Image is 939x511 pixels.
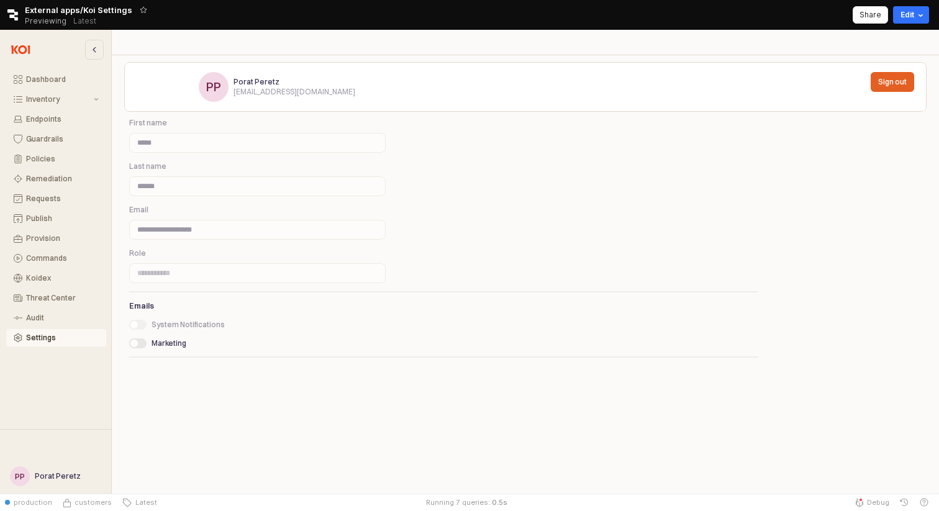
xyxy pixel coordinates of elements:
button: Help [914,494,934,511]
button: Latest [117,494,162,511]
div: Settings [26,333,99,342]
span: Porat Peretz [35,471,81,481]
div: Koidex [26,274,99,283]
span: Email [129,205,148,214]
button: Sign out [871,72,914,92]
button: Commands [6,250,106,267]
div: Guardrails [26,135,99,143]
span: Role [129,248,146,258]
strong: Emails [129,301,154,310]
button: Inventory [6,91,106,108]
button: Share app [853,6,888,24]
div: Previewing Latest [25,12,103,30]
span: Debug [867,497,889,507]
span: System Notifications [152,320,225,329]
div: Policies [26,155,99,163]
div: Endpoints [26,115,99,124]
div: Threat Center [26,294,99,302]
div: [EMAIL_ADDRESS][DOMAIN_NAME] [234,87,355,97]
button: Guardrails [6,130,106,148]
button: History [894,494,914,511]
div: Inventory [26,95,91,104]
span: Previewing [25,15,66,27]
span: External apps/Koi Settings [25,4,132,16]
div: Audit [26,314,99,322]
div: PP [206,81,221,93]
button: Settings [6,329,106,346]
button: Endpoints [6,111,106,128]
button: PP [10,466,30,486]
p: Sign out [878,77,907,87]
span: Last name [129,161,166,171]
span: 0.5 s [492,497,507,507]
span: Marketing [152,338,186,348]
p: Share [860,10,881,20]
span: Latest [132,497,157,507]
button: Dashboard [6,71,106,88]
button: Koidex [6,269,106,287]
div: Publish [26,214,99,223]
span: First name [129,118,167,127]
span: customers [75,497,112,507]
button: Source Control [57,494,117,511]
main: App Body [112,30,939,494]
div: Provision [26,234,99,243]
button: Remediation [6,170,106,188]
button: Audit [6,309,106,327]
button: Add app to favorites [137,4,150,16]
div: Requests [26,194,99,203]
button: Publish [6,210,106,227]
div: Dashboard [26,75,99,84]
button: Provision [6,230,106,247]
p: Latest [73,16,96,26]
button: Requests [6,190,106,207]
div: Remediation [26,174,99,183]
div: Running 7 queries: [426,497,490,507]
span: Porat Peretz [234,77,279,86]
button: Policies [6,150,106,168]
div: PP [15,470,25,482]
button: Threat Center [6,289,106,307]
div: Commands [26,254,99,263]
button: Debug [850,494,894,511]
button: Releases and History [66,12,103,30]
span: production [14,497,52,507]
button: Edit [893,6,929,24]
